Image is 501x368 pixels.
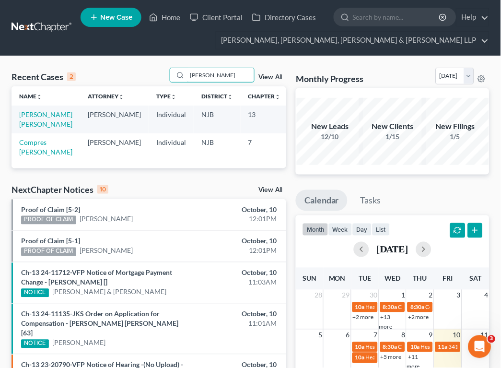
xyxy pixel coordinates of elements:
[258,187,282,193] a: View All
[241,133,289,161] td: 7
[171,94,176,100] i: unfold_more
[187,68,254,82] input: Search by name...
[19,110,72,128] a: [PERSON_NAME] [PERSON_NAME]
[144,9,185,26] a: Home
[21,310,178,337] a: Ch-13 24-11135-JKS Order on Application for Compensation - [PERSON_NAME] [PERSON_NAME] [63]
[329,274,346,283] span: Mon
[80,214,133,224] a: [PERSON_NAME]
[297,121,364,132] div: New Leads
[53,338,106,348] a: [PERSON_NAME]
[185,9,247,26] a: Client Portal
[118,94,124,100] i: unfold_more
[21,269,172,286] a: Ch-13 24-11712-VFP Notice of Mortgage Payment Change - [PERSON_NAME] []
[438,344,448,351] span: 11a
[198,246,277,256] div: 12:01PM
[149,106,194,133] td: Individual
[67,72,76,81] div: 2
[198,319,277,329] div: 11:01AM
[345,330,351,341] span: 6
[198,309,277,319] div: October, 10
[296,190,348,211] a: Calendar
[36,94,42,100] i: unfold_more
[456,290,462,301] span: 3
[353,8,441,26] input: Search by name...
[241,106,289,133] td: 13
[381,354,402,361] a: +5 more
[359,274,371,283] span: Tue
[410,344,420,351] span: 10a
[385,274,401,283] span: Wed
[149,133,194,161] td: Individual
[21,289,49,297] div: NOTICE
[422,121,489,132] div: New Filings
[383,344,397,351] span: 8:30a
[21,340,49,348] div: NOTICE
[484,290,489,301] span: 4
[400,290,406,301] span: 1
[353,314,374,321] a: +2 more
[355,344,365,351] span: 10a
[303,274,317,283] span: Sun
[352,223,372,236] button: day
[480,330,489,341] span: 11
[443,274,453,283] span: Fri
[422,132,489,142] div: 1/5
[383,304,397,311] span: 8:30a
[198,205,277,214] div: October, 10
[12,71,76,83] div: Recent Cases
[314,290,323,301] span: 28
[19,93,42,100] a: Nameunfold_more
[428,330,434,341] span: 9
[352,190,390,211] a: Tasks
[100,14,132,21] span: New Case
[80,133,149,161] td: [PERSON_NAME]
[21,216,76,225] div: PROOF OF CLAIM
[400,330,406,341] span: 8
[296,73,364,84] h3: Monthly Progress
[21,205,80,214] a: Proof of Claim [5-2]
[303,223,328,236] button: month
[97,185,108,194] div: 10
[247,9,321,26] a: Directory Cases
[198,214,277,224] div: 12:01PM
[216,32,489,49] a: [PERSON_NAME], [PERSON_NAME], [PERSON_NAME] & [PERSON_NAME] LLP
[355,304,365,311] span: 10a
[421,344,496,351] span: Hearing for [PERSON_NAME]
[21,237,80,245] a: Proof of Claim [5-1]
[227,94,233,100] i: unfold_more
[201,93,233,100] a: Districtunfold_more
[194,106,241,133] td: NJB
[413,274,427,283] span: Thu
[369,290,379,301] span: 30
[328,223,352,236] button: week
[366,304,441,311] span: Hearing for [PERSON_NAME]
[248,93,281,100] a: Chapterunfold_more
[198,268,277,278] div: October, 10
[275,94,281,100] i: unfold_more
[457,9,489,26] a: Help
[377,244,408,254] h2: [DATE]
[372,223,390,236] button: list
[21,248,76,256] div: PROOF OF CLAIM
[488,335,496,343] span: 3
[428,290,434,301] span: 2
[53,287,167,297] a: [PERSON_NAME] & [PERSON_NAME]
[88,93,124,100] a: Attorneyunfold_more
[408,314,429,321] a: +2 more
[359,132,426,142] div: 1/15
[297,132,364,142] div: 12/10
[80,246,133,256] a: [PERSON_NAME]
[468,335,491,358] iframe: Intercom live chat
[156,93,176,100] a: Typeunfold_more
[359,121,426,132] div: New Clients
[12,184,108,195] div: NextChapter Notices
[258,74,282,81] a: View All
[198,237,277,246] div: October, 10
[379,314,393,331] a: +13 more
[452,330,462,341] span: 10
[373,330,379,341] span: 7
[198,278,277,287] div: 11:03AM
[470,274,482,283] span: Sat
[317,330,323,341] span: 5
[341,290,351,301] span: 29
